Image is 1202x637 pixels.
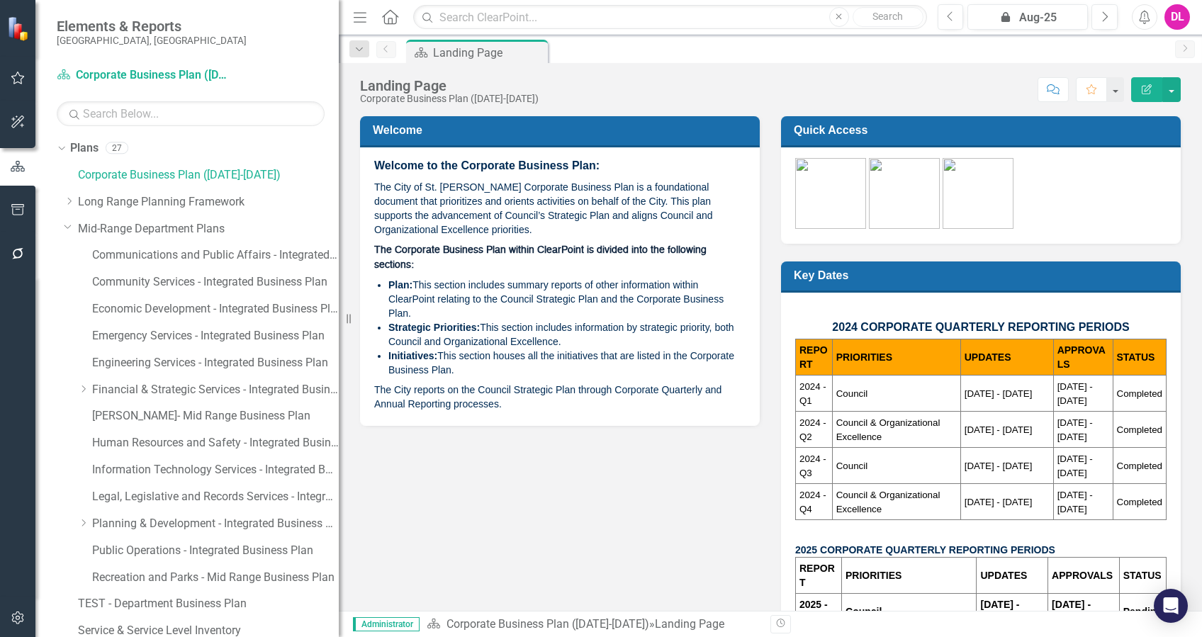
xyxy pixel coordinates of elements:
[78,194,339,210] a: Long Range Planning Framework
[413,5,926,30] input: Search ClearPoint...
[57,35,247,46] small: [GEOGRAPHIC_DATA], [GEOGRAPHIC_DATA]
[1117,497,1162,507] span: Completed
[92,489,339,505] a: Legal, Legislative and Records Services - Integrated Business Plan
[977,558,1048,594] th: UPDATES
[78,167,339,184] a: Corporate Business Plan ([DATE]-[DATE])
[832,321,1129,333] span: 2024 CORPORATE QUARTERLY REPORTING PERIODS
[1117,388,1162,399] span: Completed
[1048,558,1120,594] th: APPROVALS
[70,140,99,157] a: Plans
[967,4,1088,30] button: Aug-25
[92,570,339,586] a: Recreation and Parks - Mid Range Business Plan
[374,159,600,171] span: Welcome to the Corporate Business Plan:
[965,497,1033,507] span: [DATE] - [DATE]
[92,543,339,559] a: Public Operations - Integrated Business Plan
[836,388,867,399] span: Council
[446,617,649,631] a: Corporate Business Plan ([DATE]-[DATE])
[1119,558,1166,594] th: STATUS
[846,606,882,617] strong: Council
[92,355,339,371] a: Engineering Services - Integrated Business Plan
[1052,599,1091,624] strong: [DATE] - [DATE]
[92,274,339,291] a: Community Services - Integrated Business Plan
[796,558,842,594] th: REPORT
[92,301,339,317] a: Economic Development - Integrated Business Plan
[1113,339,1167,376] th: STATUS
[1117,461,1162,471] span: Completed
[388,279,412,291] strong: Plan:
[869,158,940,229] img: Assignments.png
[972,9,1083,26] div: Aug-25
[78,221,339,237] a: Mid-Range Department Plans
[1154,589,1188,623] div: Open Intercom Messenger
[799,381,826,406] span: 2024 - Q1
[388,278,746,320] li: This section includes summary reports of other information within ClearPoint relating to the Coun...
[6,15,33,41] img: ClearPoint Strategy
[965,424,1033,435] span: [DATE] - [DATE]
[1057,453,1093,478] span: [DATE] - [DATE]
[795,158,866,229] img: CBP-green%20v2.png
[872,11,903,22] span: Search
[388,320,746,349] li: This section includes information by strategic priority, both Council and Organizational Excellence.
[960,339,1053,376] th: UPDATES
[78,596,339,612] a: TEST - Department Business Plan
[1117,424,1162,435] span: Completed
[360,78,539,94] div: Landing Page
[799,490,826,514] span: 2024 - Q4
[836,490,940,514] span: Council & Organizational Excellence
[92,382,339,398] a: Financial & Strategic Services - Integrated Business Plan
[842,558,977,594] th: PRIORITIES
[799,417,826,442] span: 2024 - Q2
[794,269,1173,282] h3: Key Dates
[1057,490,1093,514] span: [DATE] - [DATE]
[794,123,1173,137] h3: Quick Access
[1164,4,1190,30] button: DL
[373,123,752,137] h3: Welcome
[799,453,826,478] span: 2024 - Q3
[832,339,960,376] th: PRIORITIES
[836,417,940,442] span: Council & Organizational Excellence
[853,7,923,27] button: Search
[57,67,234,84] a: Corporate Business Plan ([DATE]-[DATE])
[1053,339,1113,376] th: APPROVALS
[433,44,544,62] div: Landing Page
[92,462,339,478] a: Information Technology Services - Integrated Business Plan
[57,101,325,126] input: Search Below...
[965,388,1033,399] span: [DATE] - [DATE]
[92,247,339,264] a: Communications and Public Affairs - Integrated Business Plan ([DATE]-[DATE])
[836,461,867,471] span: Council
[374,177,746,239] p: The City of St. [PERSON_NAME] Corporate Business Plan is a foundational document that prioritizes...
[427,616,823,633] div: »
[1057,417,1093,442] span: [DATE] - [DATE]
[1057,381,1093,406] span: [DATE] - [DATE]
[799,599,828,624] strong: 2025 - Q1
[353,617,420,631] span: Administrator
[980,599,1019,624] strong: [DATE] - [DATE]
[374,384,721,410] span: The City reports on the Council Strategic Plan through Corporate Quarterly and Annual Reporting p...
[92,328,339,344] a: Emergency Services - Integrated Business Plan
[796,339,833,376] th: REPORT
[92,516,339,532] a: Planning & Development - Integrated Business Plan
[92,435,339,451] a: Human Resources and Safety - Integrated Business Plan
[1123,606,1162,617] strong: Pending
[106,142,128,154] div: 27
[374,245,707,270] span: The Corporate Business Plan within ClearPoint is divided into the following sections:
[57,18,247,35] span: Elements & Reports
[388,322,477,333] strong: Strategic Priorities
[965,461,1033,471] span: [DATE] - [DATE]
[943,158,1013,229] img: Training-green%20v2.png
[655,617,724,631] div: Landing Page
[795,544,1055,556] strong: 2025 CORPORATE QUARTERLY REPORTING PERIODS
[388,349,746,377] li: This section houses all the initiatives that are listed in the Corporate Business Plan.
[388,350,437,361] strong: Initiatives:
[477,322,481,333] strong: :
[360,94,539,104] div: Corporate Business Plan ([DATE]-[DATE])
[92,408,339,424] a: [PERSON_NAME]- Mid Range Business Plan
